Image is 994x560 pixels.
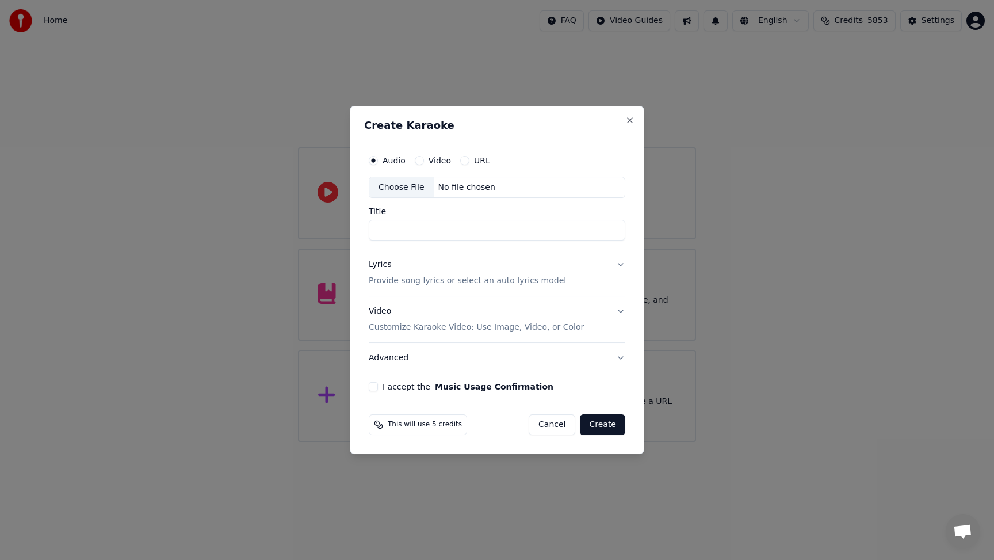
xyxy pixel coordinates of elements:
button: LyricsProvide song lyrics or select an auto lyrics model [369,250,625,296]
label: URL [474,157,490,165]
p: Customize Karaoke Video: Use Image, Video, or Color [369,322,584,333]
p: Provide song lyrics or select an auto lyrics model [369,276,566,287]
label: Audio [383,157,406,165]
button: Advanced [369,343,625,373]
button: Cancel [529,414,575,435]
div: No file chosen [434,182,500,193]
span: This will use 5 credits [388,420,462,429]
button: VideoCustomize Karaoke Video: Use Image, Video, or Color [369,297,625,343]
button: Create [580,414,625,435]
h2: Create Karaoke [364,120,630,131]
label: I accept the [383,383,553,391]
label: Title [369,208,625,216]
div: Lyrics [369,260,391,271]
button: I accept the [435,383,553,391]
div: Choose File [369,177,434,198]
label: Video [429,157,451,165]
div: Video [369,306,584,334]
